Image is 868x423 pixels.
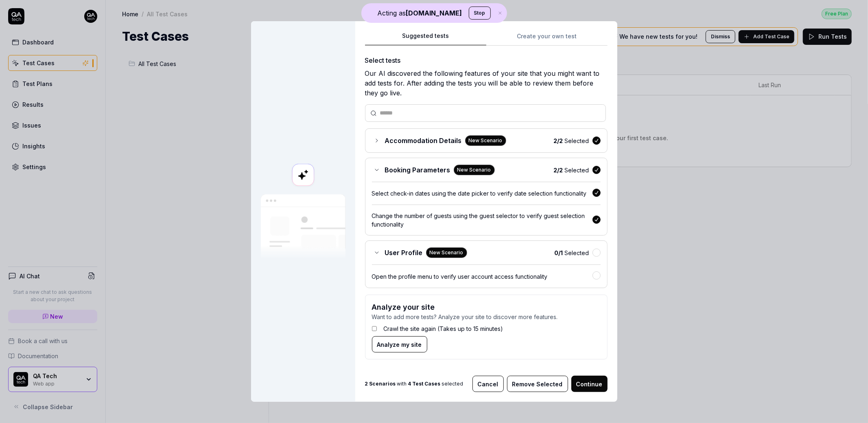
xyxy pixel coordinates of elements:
[365,55,608,65] div: Select tests
[365,31,486,46] button: Suggested tests
[365,380,464,388] span: with selected
[408,381,441,387] b: 4 Test Cases
[372,336,427,352] button: Analyze my site
[469,7,491,20] button: Stop
[365,381,396,387] b: 2 Scenarios
[426,247,467,258] div: New Scenario
[372,189,593,198] div: Select check-in dates using the date picker to verify date selection functionality
[261,194,345,259] img: Our AI scans your site and suggests things to test
[507,376,568,392] button: Remove Selected
[383,324,503,333] label: Crawl the site again (Takes up to 15 minutes)
[554,137,589,145] span: Selected
[372,211,593,229] div: Change the number of guests using the guest selector to verify guest selection functionality
[372,302,601,313] h3: Analyze your site
[385,165,450,175] span: Booking Parameters
[571,376,608,392] button: Continue
[555,249,589,257] span: Selected
[554,166,589,174] span: Selected
[454,165,495,175] div: New Scenario
[372,313,601,321] p: Want to add more tests? Analyze your site to discover more features.
[385,136,462,145] span: Accommodation Details
[486,31,608,46] button: Create your own test
[472,376,504,392] button: Cancel
[377,340,422,349] span: Analyze my site
[385,248,423,258] span: User Profile
[554,137,563,144] b: 2 / 2
[555,249,563,256] b: 0 / 1
[554,167,563,174] b: 2 / 2
[372,272,593,281] div: Open the profile menu to verify user account access functionality
[365,68,608,98] div: Our AI discovered the following features of your site that you might want to add tests for. After...
[465,135,506,146] div: New Scenario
